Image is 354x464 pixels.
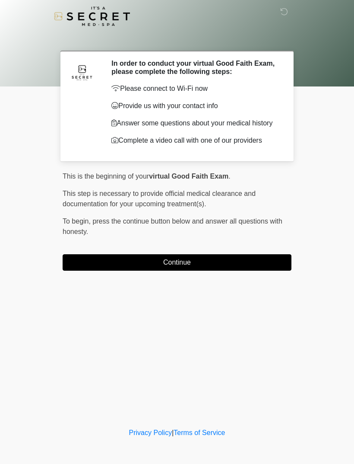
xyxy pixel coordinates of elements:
strong: virtual Good Faith Exam [149,173,228,180]
span: This step is necessary to provide official medical clearance and documentation for your upcoming ... [63,190,256,208]
button: Continue [63,254,291,271]
p: Please connect to Wi-Fi now [111,83,278,94]
h2: In order to conduct your virtual Good Faith Exam, please complete the following steps: [111,59,278,76]
span: press the continue button below and answer all questions with honesty. [63,218,282,235]
span: To begin, [63,218,92,225]
p: Answer some questions about your medical history [111,118,278,128]
p: Complete a video call with one of our providers [111,135,278,146]
img: Agent Avatar [69,59,95,85]
p: Provide us with your contact info [111,101,278,111]
a: Privacy Policy [129,429,172,436]
a: | [172,429,174,436]
span: This is the beginning of your [63,173,149,180]
h1: ‎ ‎ [56,31,298,47]
span: . [228,173,230,180]
a: Terms of Service [174,429,225,436]
img: It's A Secret Med Spa Logo [54,6,130,26]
